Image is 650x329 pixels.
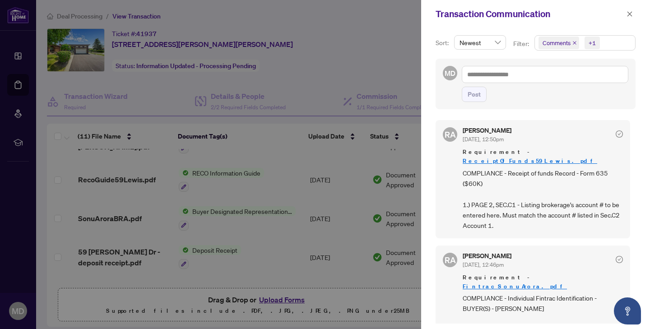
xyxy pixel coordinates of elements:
[463,253,511,259] h5: [PERSON_NAME]
[463,273,623,291] span: Requirement -
[445,68,455,79] span: MD
[539,37,579,49] span: Comments
[513,39,530,49] p: Filter:
[436,7,624,21] div: Transaction Communication
[463,168,623,231] span: COMPLIANCE - Receipt of funds Record - Form 635 ($60K) 1.) PAGE 2, SEC.C1 - Listing brokerage's a...
[543,38,571,47] span: Comments
[445,254,456,266] span: RA
[463,261,504,268] span: [DATE], 12:46pm
[463,157,597,165] a: ReceiptOfFunds59Lewis.pdf
[616,256,623,263] span: check-circle
[462,87,487,102] button: Post
[589,38,596,47] div: +1
[627,11,633,17] span: close
[463,136,504,143] span: [DATE], 12:50pm
[463,148,623,166] span: Requirement -
[460,36,501,49] span: Newest
[445,128,456,141] span: RA
[614,297,641,324] button: Open asap
[616,130,623,138] span: check-circle
[463,127,511,134] h5: [PERSON_NAME]
[463,283,567,290] a: FintracSonuArora.pdf
[572,41,577,45] span: close
[436,38,450,48] p: Sort:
